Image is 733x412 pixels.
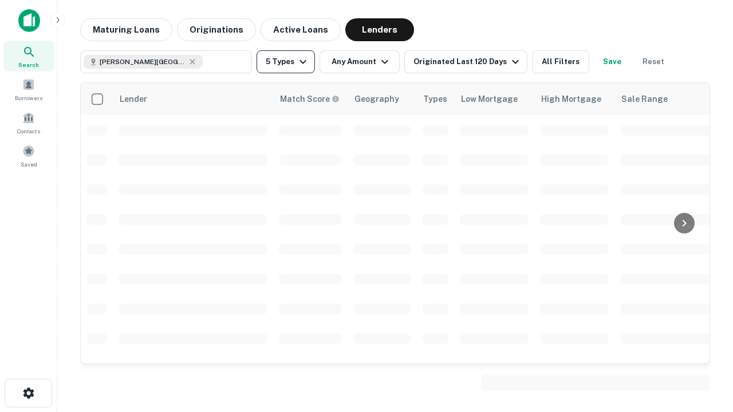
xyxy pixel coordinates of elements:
div: Types [423,92,447,106]
div: High Mortgage [541,92,601,106]
div: Capitalize uses an advanced AI algorithm to match your search with the best lender. The match sco... [280,93,340,105]
a: Saved [3,140,54,171]
div: Originated Last 120 Days [413,55,522,69]
th: High Mortgage [534,83,614,115]
button: Active Loans [261,18,341,41]
img: capitalize-icon.png [18,9,40,32]
th: Sale Range [614,83,718,115]
span: Contacts [17,126,40,136]
button: 5 Types [257,50,315,73]
button: Save your search to get updates of matches that match your search criteria. [594,50,630,73]
div: Low Mortgage [461,92,518,106]
button: Maturing Loans [80,18,172,41]
span: Saved [21,160,37,169]
button: Reset [635,50,672,73]
th: Lender [113,83,273,115]
th: Geography [348,83,416,115]
th: Types [416,83,454,115]
button: All Filters [532,50,589,73]
span: Borrowers [15,93,42,102]
th: Low Mortgage [454,83,534,115]
button: Originations [177,18,256,41]
iframe: Chat Widget [676,284,733,339]
a: Contacts [3,107,54,138]
a: Borrowers [3,74,54,105]
div: Geography [354,92,399,106]
button: Originated Last 120 Days [404,50,527,73]
div: Lender [120,92,147,106]
button: Lenders [345,18,414,41]
span: Search [18,60,39,69]
div: Sale Range [621,92,668,106]
span: [PERSON_NAME][GEOGRAPHIC_DATA], [GEOGRAPHIC_DATA] [100,57,186,67]
button: Any Amount [320,50,400,73]
th: Capitalize uses an advanced AI algorithm to match your search with the best lender. The match sco... [273,83,348,115]
a: Search [3,41,54,72]
h6: Match Score [280,93,337,105]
